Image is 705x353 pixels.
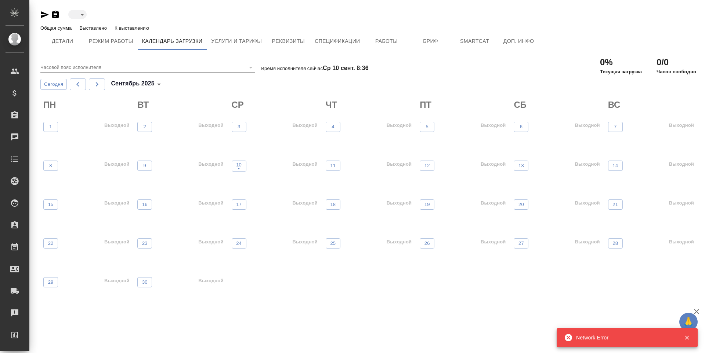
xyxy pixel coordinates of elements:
[89,37,133,46] span: Режим работы
[111,78,163,90] div: Сентябрь 2025
[40,25,73,31] p: Общая сумма
[520,123,523,130] p: 6
[104,199,129,207] p: Выходной
[608,161,623,171] button: 14
[669,238,694,246] p: Выходной
[608,122,623,132] button: 7
[600,56,642,68] h2: 0%
[575,122,600,129] p: Выходной
[43,238,58,249] button: 22
[424,240,430,247] p: 26
[514,238,528,249] button: 27
[142,279,148,286] p: 30
[514,99,603,111] h2: СБ
[326,161,340,171] button: 11
[232,99,321,111] h2: СР
[232,199,246,210] button: 17
[669,199,694,207] p: Выходной
[51,10,60,19] button: Скопировать ссылку
[612,162,618,169] p: 14
[137,238,152,249] button: 23
[49,162,52,169] p: 8
[657,56,696,68] h2: 0/0
[144,123,146,130] p: 2
[45,37,80,46] span: Детали
[387,122,412,129] p: Выходной
[142,37,203,46] span: Календарь загрузки
[236,240,242,247] p: 24
[330,162,336,169] p: 11
[315,37,360,46] span: Спецификации
[211,37,262,46] span: Услуги и тарифы
[104,238,129,246] p: Выходной
[104,122,129,129] p: Выходной
[326,238,340,249] button: 25
[198,122,223,129] p: Выходной
[387,199,412,207] p: Выходной
[420,238,434,249] button: 26
[326,199,340,210] button: 18
[137,199,152,210] button: 16
[43,122,58,132] button: 1
[481,161,506,168] p: Выходной
[137,161,152,171] button: 9
[236,165,242,173] p: •
[426,123,428,130] p: 5
[232,122,246,132] button: 3
[142,240,148,247] p: 23
[261,66,368,71] p: Время исполнителя сейчас
[679,313,698,331] button: 🙏
[326,122,340,132] button: 4
[198,277,223,284] p: Выходной
[518,240,524,247] p: 27
[600,68,642,76] p: Текущая загрузка
[518,162,524,169] p: 13
[115,25,151,31] p: К выставлению
[198,199,223,207] p: Выходной
[137,99,226,111] h2: ВТ
[232,161,246,172] button: 10•
[137,122,152,132] button: 2
[142,201,148,208] p: 16
[420,199,434,210] button: 19
[79,25,109,31] p: Выставлено
[614,123,617,130] p: 7
[608,199,623,210] button: 21
[137,277,152,287] button: 30
[387,161,412,168] p: Выходной
[293,199,318,207] p: Выходной
[682,314,695,330] span: 🙏
[420,161,434,171] button: 12
[238,123,240,130] p: 3
[669,122,694,129] p: Выходной
[48,279,54,286] p: 29
[198,238,223,246] p: Выходной
[43,161,58,171] button: 8
[330,240,336,247] p: 25
[514,161,528,171] button: 13
[293,122,318,129] p: Выходной
[323,65,369,71] h4: Ср 10 сент. 8:36
[330,201,336,208] p: 18
[420,99,509,111] h2: ПТ
[657,68,696,76] p: Часов свободно
[232,238,246,249] button: 24
[198,161,223,168] p: Выходной
[332,123,334,130] p: 4
[236,201,242,208] p: 17
[44,80,63,89] span: Сегодня
[481,199,506,207] p: Выходной
[514,199,528,210] button: 20
[608,238,623,249] button: 28
[608,99,697,111] h2: ВС
[501,37,536,46] span: Доп. инфо
[68,10,87,19] div: ​
[49,123,52,130] p: 1
[293,161,318,168] p: Выходной
[236,161,242,169] p: 10
[413,37,448,46] span: Бриф
[48,201,54,208] p: 15
[40,79,67,90] button: Сегодня
[457,37,492,46] span: Smartcat
[576,334,673,341] div: Network Error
